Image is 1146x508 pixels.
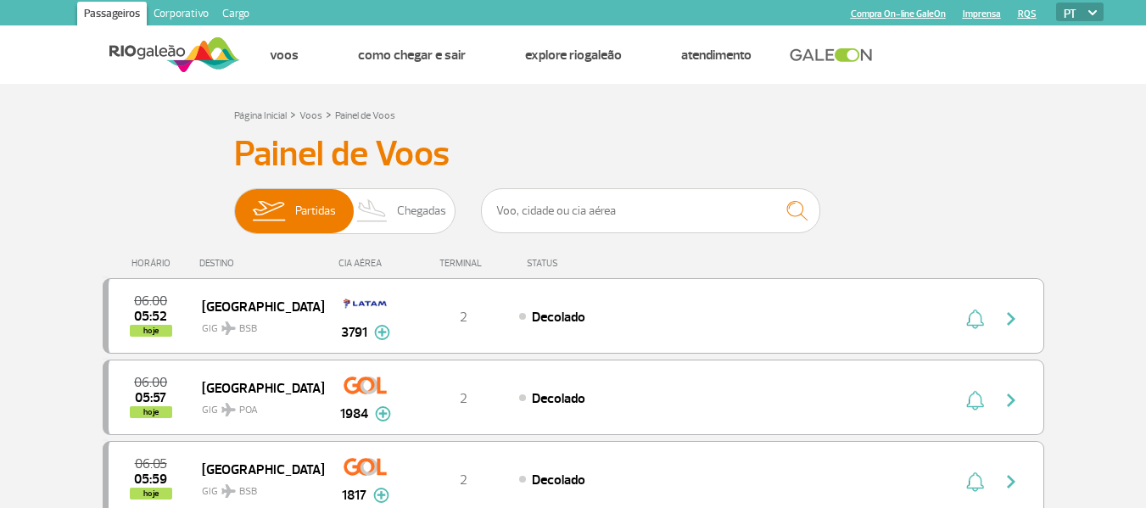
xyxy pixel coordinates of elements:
span: GIG [202,475,310,500]
span: 1984 [340,404,368,424]
a: > [326,104,332,124]
a: Página Inicial [234,109,287,122]
img: seta-direita-painel-voo.svg [1001,309,1021,329]
a: RQS [1018,8,1037,20]
a: Imprensa [963,8,1001,20]
img: mais-info-painel-voo.svg [373,488,389,503]
span: Decolado [532,472,585,488]
a: Voos [299,109,322,122]
a: Compra On-line GaleOn [851,8,946,20]
img: slider-desembarque [348,189,398,233]
span: hoje [130,325,172,337]
a: Como chegar e sair [358,47,466,64]
span: GIG [202,312,310,337]
a: Explore RIOgaleão [525,47,622,64]
a: > [290,104,296,124]
span: 2025-09-30 05:59:28 [134,473,167,485]
img: sino-painel-voo.svg [966,309,984,329]
span: 3791 [341,322,367,343]
span: 2 [460,390,467,407]
span: 2025-09-30 06:00:00 [134,295,167,307]
a: Atendimento [681,47,752,64]
span: hoje [130,406,172,418]
span: hoje [130,488,172,500]
img: mais-info-painel-voo.svg [374,325,390,340]
h3: Painel de Voos [234,133,913,176]
a: Cargo [215,2,256,29]
img: mais-info-painel-voo.svg [375,406,391,421]
img: sino-painel-voo.svg [966,472,984,492]
span: Chegadas [397,189,446,233]
div: HORÁRIO [108,258,200,269]
span: Decolado [532,390,585,407]
span: BSB [239,321,257,337]
span: 2025-09-30 06:05:00 [135,458,167,470]
span: Partidas [295,189,336,233]
span: 2 [460,309,467,326]
img: destiny_airplane.svg [221,321,236,335]
a: Voos [270,47,299,64]
div: DESTINO [199,258,323,269]
img: slider-embarque [242,189,295,233]
div: CIA AÉREA [323,258,408,269]
div: TERMINAL [408,258,518,269]
img: destiny_airplane.svg [221,403,236,416]
a: Passageiros [77,2,147,29]
span: [GEOGRAPHIC_DATA] [202,377,310,399]
a: Painel de Voos [335,109,395,122]
span: BSB [239,484,257,500]
img: sino-painel-voo.svg [966,390,984,410]
span: 2 [460,472,467,488]
span: [GEOGRAPHIC_DATA] [202,458,310,480]
span: Decolado [532,309,585,326]
span: 2025-09-30 05:52:04 [134,310,167,322]
input: Voo, cidade ou cia aérea [481,188,820,233]
img: destiny_airplane.svg [221,484,236,498]
div: STATUS [518,258,657,269]
span: 2025-09-30 05:57:56 [135,392,166,404]
a: Corporativo [147,2,215,29]
span: 2025-09-30 06:00:00 [134,377,167,388]
span: GIG [202,394,310,418]
span: POA [239,403,258,418]
img: seta-direita-painel-voo.svg [1001,472,1021,492]
span: [GEOGRAPHIC_DATA] [202,295,310,317]
img: seta-direita-painel-voo.svg [1001,390,1021,410]
span: 1817 [342,485,366,505]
